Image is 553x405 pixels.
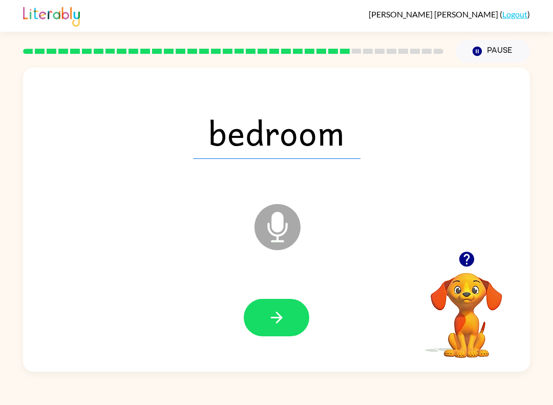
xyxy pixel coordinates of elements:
video: Your browser must support playing .mp4 files to use Literably. Please try using another browser. [415,257,518,359]
span: bedroom [193,106,360,159]
button: Pause [456,39,530,63]
img: Literably [23,4,80,27]
div: ( ) [369,9,530,19]
a: Logout [502,9,527,19]
span: [PERSON_NAME] [PERSON_NAME] [369,9,500,19]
